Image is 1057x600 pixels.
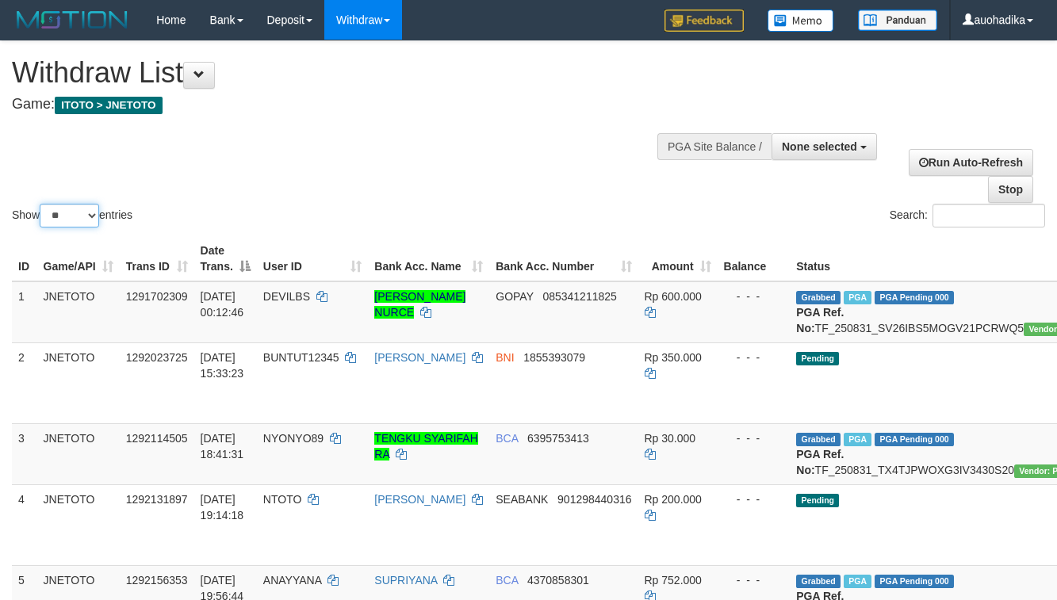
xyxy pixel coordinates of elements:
[126,290,188,303] span: 1291702309
[201,493,244,522] span: [DATE] 19:14:18
[496,351,514,364] span: BNI
[489,236,638,281] th: Bank Acc. Number: activate to sort column ascending
[12,484,37,565] td: 4
[257,236,368,281] th: User ID: activate to sort column ascending
[657,133,772,160] div: PGA Site Balance /
[55,97,163,114] span: ITOTO > JNETOTO
[724,491,784,507] div: - - -
[724,572,784,588] div: - - -
[201,290,244,319] span: [DATE] 00:12:46
[126,432,188,445] span: 1292114505
[664,10,744,32] img: Feedback.jpg
[523,351,585,364] span: Copy 1855393079 to clipboard
[120,236,194,281] th: Trans ID: activate to sort column ascending
[263,290,310,303] span: DEVILBS
[37,342,120,423] td: JNETOTO
[796,306,844,334] b: PGA Ref. No:
[844,575,871,588] span: Marked by auofahmi
[645,493,702,506] span: Rp 200.000
[37,281,120,343] td: JNETOTO
[496,574,518,587] span: BCA
[768,10,834,32] img: Button%20Memo.svg
[126,493,188,506] span: 1292131897
[12,204,132,227] label: Show entries
[12,281,37,343] td: 1
[263,351,339,364] span: BUNTUT12345
[12,57,689,89] h1: Withdraw List
[645,432,696,445] span: Rp 30.000
[782,140,857,153] span: None selected
[126,574,188,587] span: 1292156353
[718,236,791,281] th: Balance
[796,291,841,304] span: Grabbed
[890,204,1045,227] label: Search:
[496,493,548,506] span: SEABANK
[844,433,871,446] span: Marked by auofahmi
[527,432,589,445] span: Copy 6395753413 to clipboard
[12,423,37,484] td: 3
[724,289,784,304] div: - - -
[12,236,37,281] th: ID
[933,204,1045,227] input: Search:
[796,448,844,476] b: PGA Ref. No:
[496,290,533,303] span: GOPAY
[645,351,702,364] span: Rp 350.000
[263,493,302,506] span: NTOTO
[12,97,689,113] h4: Game:
[37,236,120,281] th: Game/API: activate to sort column ascending
[645,290,702,303] span: Rp 600.000
[126,351,188,364] span: 1292023725
[201,351,244,380] span: [DATE] 15:33:23
[374,432,477,461] a: TENGKU SYARIFAH RA
[194,236,257,281] th: Date Trans.: activate to sort column descending
[263,574,321,587] span: ANAYYANA
[875,575,954,588] span: PGA Pending
[374,574,437,587] a: SUPRIYANA
[263,432,324,445] span: NYONYO89
[368,236,489,281] th: Bank Acc. Name: activate to sort column ascending
[12,342,37,423] td: 2
[496,432,518,445] span: BCA
[724,430,784,446] div: - - -
[527,574,589,587] span: Copy 4370858301 to clipboard
[37,423,120,484] td: JNETOTO
[796,433,841,446] span: Grabbed
[40,204,99,227] select: Showentries
[796,494,839,507] span: Pending
[858,10,937,31] img: panduan.png
[638,236,718,281] th: Amount: activate to sort column ascending
[201,432,244,461] span: [DATE] 18:41:31
[374,493,465,506] a: [PERSON_NAME]
[374,351,465,364] a: [PERSON_NAME]
[796,575,841,588] span: Grabbed
[542,290,616,303] span: Copy 085341211825 to clipboard
[557,493,631,506] span: Copy 901298440316 to clipboard
[724,350,784,365] div: - - -
[374,290,465,319] a: [PERSON_NAME] NURCE
[875,291,954,304] span: PGA Pending
[909,149,1033,176] a: Run Auto-Refresh
[796,352,839,365] span: Pending
[875,433,954,446] span: PGA Pending
[844,291,871,304] span: Marked by auowiliam
[645,574,702,587] span: Rp 752.000
[772,133,877,160] button: None selected
[12,8,132,32] img: MOTION_logo.png
[37,484,120,565] td: JNETOTO
[988,176,1033,203] a: Stop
